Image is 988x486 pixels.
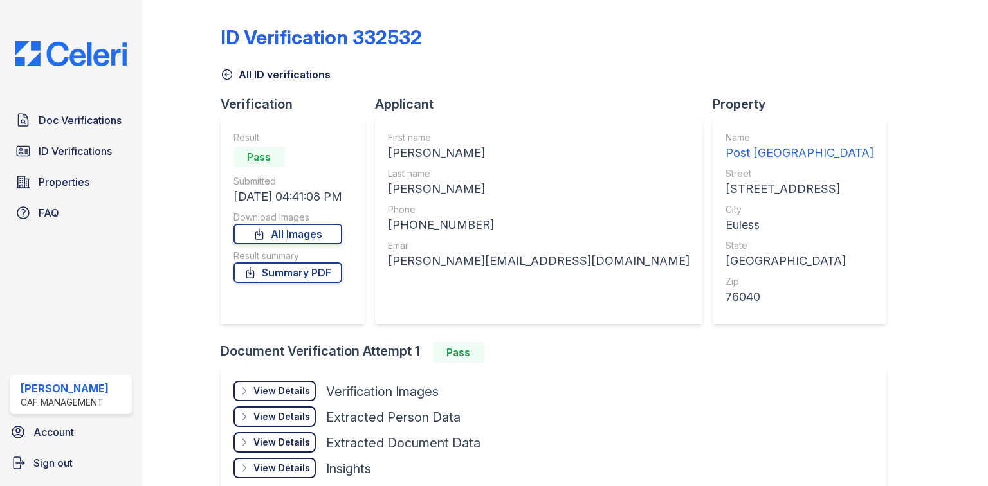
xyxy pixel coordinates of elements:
[10,138,132,164] a: ID Verifications
[326,382,439,401] div: Verification Images
[713,95,897,113] div: Property
[726,239,874,252] div: State
[10,169,132,195] a: Properties
[39,205,59,221] span: FAQ
[233,147,285,167] div: Pass
[5,419,137,445] a: Account
[33,455,73,471] span: Sign out
[726,131,874,144] div: Name
[221,342,897,363] div: Document Verification Attempt 1
[233,211,342,224] div: Download Images
[375,95,713,113] div: Applicant
[221,95,375,113] div: Verification
[21,396,109,409] div: CAF Management
[253,436,310,449] div: View Details
[326,434,480,452] div: Extracted Document Data
[433,342,484,363] div: Pass
[253,410,310,423] div: View Details
[33,424,74,440] span: Account
[233,175,342,188] div: Submitted
[233,262,342,283] a: Summary PDF
[388,180,690,198] div: [PERSON_NAME]
[726,131,874,162] a: Name Post [GEOGRAPHIC_DATA]
[726,180,874,198] div: [STREET_ADDRESS]
[253,384,310,397] div: View Details
[726,288,874,306] div: 76040
[5,41,137,66] img: CE_Logo_Blue-a8612792a0a2168367f1c8372b55b34899dd931a85d93a1a3d3e32e68fde9ad4.png
[5,450,137,476] a: Sign out
[221,26,422,49] div: ID Verification 332532
[233,131,342,144] div: Result
[388,239,690,252] div: Email
[21,381,109,396] div: [PERSON_NAME]
[388,144,690,162] div: [PERSON_NAME]
[388,167,690,180] div: Last name
[326,460,371,478] div: Insights
[726,144,874,162] div: Post [GEOGRAPHIC_DATA]
[253,462,310,474] div: View Details
[388,131,690,144] div: First name
[233,249,342,262] div: Result summary
[233,224,342,244] a: All Images
[39,113,122,128] span: Doc Verifications
[10,200,132,226] a: FAQ
[39,143,112,159] span: ID Verifications
[726,275,874,288] div: Zip
[39,174,89,190] span: Properties
[326,408,461,426] div: Extracted Person Data
[233,188,342,206] div: [DATE] 04:41:08 PM
[388,216,690,234] div: [PHONE_NUMBER]
[10,107,132,133] a: Doc Verifications
[726,167,874,180] div: Street
[726,203,874,216] div: City
[388,252,690,270] div: [PERSON_NAME][EMAIL_ADDRESS][DOMAIN_NAME]
[221,67,331,82] a: All ID verifications
[388,203,690,216] div: Phone
[726,216,874,234] div: Euless
[726,252,874,270] div: [GEOGRAPHIC_DATA]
